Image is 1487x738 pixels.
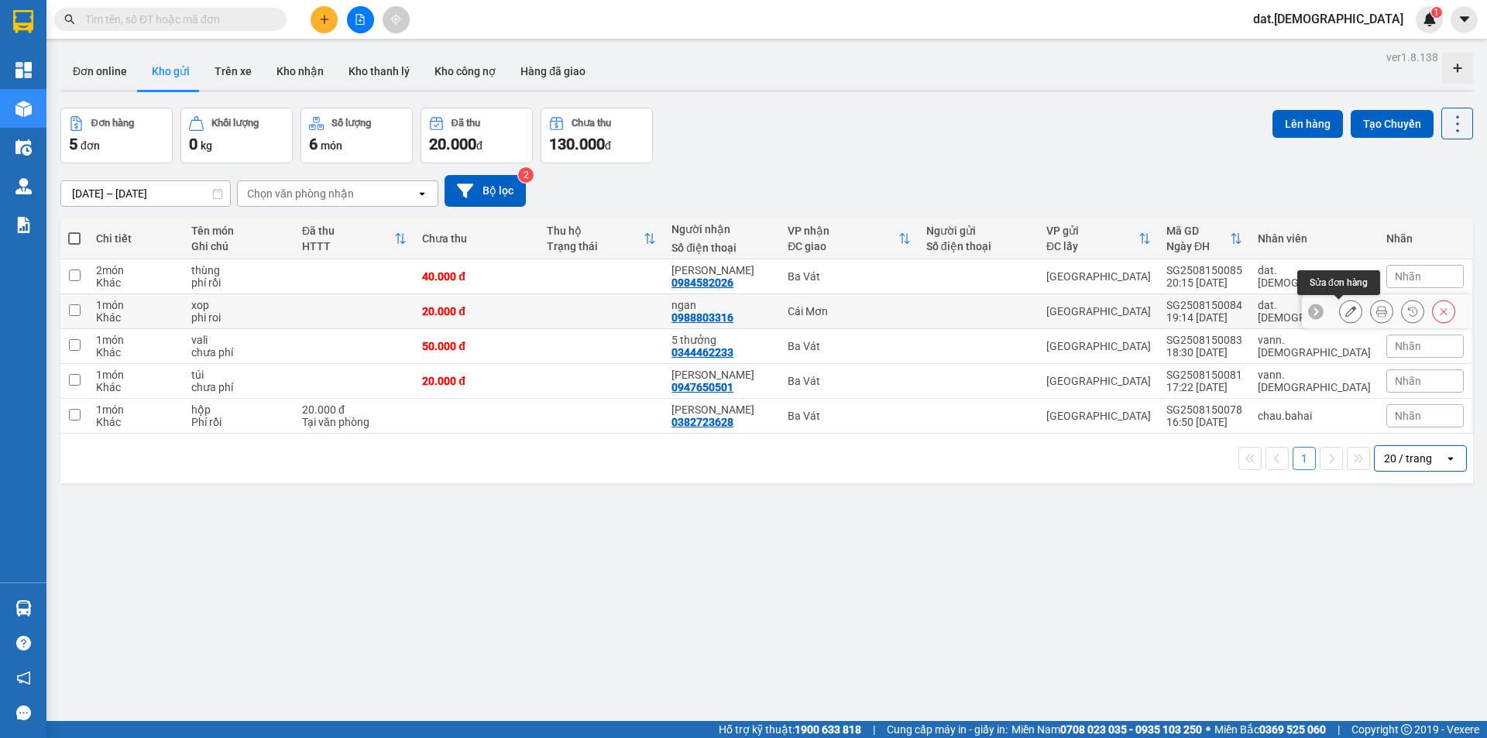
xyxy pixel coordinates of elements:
[788,375,911,387] div: Ba Vát
[1401,724,1412,735] span: copyright
[96,334,175,346] div: 1 món
[61,181,230,206] input: Select a date range.
[91,118,134,129] div: Đơn hàng
[1166,299,1242,311] div: SG2508150084
[16,671,31,685] span: notification
[788,225,898,237] div: VP nhận
[1272,110,1343,138] button: Lên hàng
[541,108,653,163] button: Chưa thu130.000đ
[1395,270,1421,283] span: Nhãn
[15,101,32,117] img: warehouse-icon
[1166,334,1242,346] div: SG2508150083
[671,416,733,428] div: 0382723628
[1046,240,1138,252] div: ĐC lấy
[331,118,371,129] div: Số lượng
[96,311,175,324] div: Khác
[191,416,287,428] div: Phí rồi
[302,225,394,237] div: Đã thu
[572,118,611,129] div: Chưa thu
[547,240,644,252] div: Trạng thái
[421,108,533,163] button: Đã thu20.000đ
[1166,225,1230,237] div: Mã GD
[719,721,861,738] span: Hỗ trợ kỹ thuật:
[15,62,32,78] img: dashboard-icon
[1442,53,1473,84] div: Tạo kho hàng mới
[926,225,1031,237] div: Người gửi
[1339,300,1362,323] div: Sửa đơn hàng
[1166,311,1242,324] div: 19:14 [DATE]
[788,240,898,252] div: ĐC giao
[1258,369,1371,393] div: vann.bahai
[294,218,414,259] th: Toggle SortBy
[247,186,354,201] div: Chọn văn phòng nhận
[1046,375,1151,387] div: [GEOGRAPHIC_DATA]
[422,232,531,245] div: Chưa thu
[1384,451,1432,466] div: 20 / trang
[1166,369,1242,381] div: SG2508150081
[518,167,534,183] sup: 2
[1444,452,1457,465] svg: open
[422,375,531,387] div: 20.000 đ
[1451,6,1478,33] button: caret-down
[1386,232,1464,245] div: Nhãn
[15,139,32,156] img: warehouse-icon
[1241,9,1416,29] span: dat.[DEMOGRAPHIC_DATA]
[1046,270,1151,283] div: [GEOGRAPHIC_DATA]
[60,108,173,163] button: Đơn hàng5đơn
[1214,721,1326,738] span: Miền Bắc
[445,175,526,207] button: Bộ lọc
[96,369,175,381] div: 1 món
[383,6,410,33] button: aim
[422,305,531,318] div: 20.000 đ
[96,232,175,245] div: Chi tiết
[1434,7,1439,18] span: 1
[1386,49,1438,66] div: ver 1.8.138
[355,14,366,25] span: file-add
[1258,410,1371,422] div: chau.bahai
[96,276,175,289] div: Khác
[671,223,772,235] div: Người nhận
[508,53,598,90] button: Hàng đã giao
[191,369,287,381] div: túi
[788,305,911,318] div: Cái Mơn
[422,270,531,283] div: 40.000 đ
[422,340,531,352] div: 50.000 đ
[191,381,287,393] div: chưa phí
[300,108,413,163] button: Số lượng6món
[1166,264,1242,276] div: SG2508150085
[1395,375,1421,387] span: Nhãn
[795,723,861,736] strong: 1900 633 818
[139,53,202,90] button: Kho gửi
[788,270,911,283] div: Ba Vát
[191,346,287,359] div: chưa phí
[15,178,32,194] img: warehouse-icon
[1206,726,1211,733] span: ⚪️
[476,139,483,152] span: đ
[191,264,287,276] div: thùng
[347,6,374,33] button: file-add
[390,14,401,25] span: aim
[547,225,644,237] div: Thu hộ
[201,139,212,152] span: kg
[191,276,287,289] div: phí rồi
[1297,270,1380,295] div: Sửa đơn hàng
[16,636,31,650] span: question-circle
[671,403,772,416] div: tấn lộc
[1060,723,1202,736] strong: 0708 023 035 - 0935 103 250
[202,53,264,90] button: Trên xe
[452,118,480,129] div: Đã thu
[96,299,175,311] div: 1 món
[96,416,175,428] div: Khác
[16,705,31,720] span: message
[69,135,77,153] span: 5
[81,139,100,152] span: đơn
[191,311,287,324] div: phi roi
[319,14,330,25] span: plus
[96,264,175,276] div: 2 món
[1166,403,1242,416] div: SG2508150078
[1338,721,1340,738] span: |
[302,416,407,428] div: Tại văn phòng
[309,135,318,153] span: 6
[1431,7,1442,18] sup: 1
[191,240,287,252] div: Ghi chú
